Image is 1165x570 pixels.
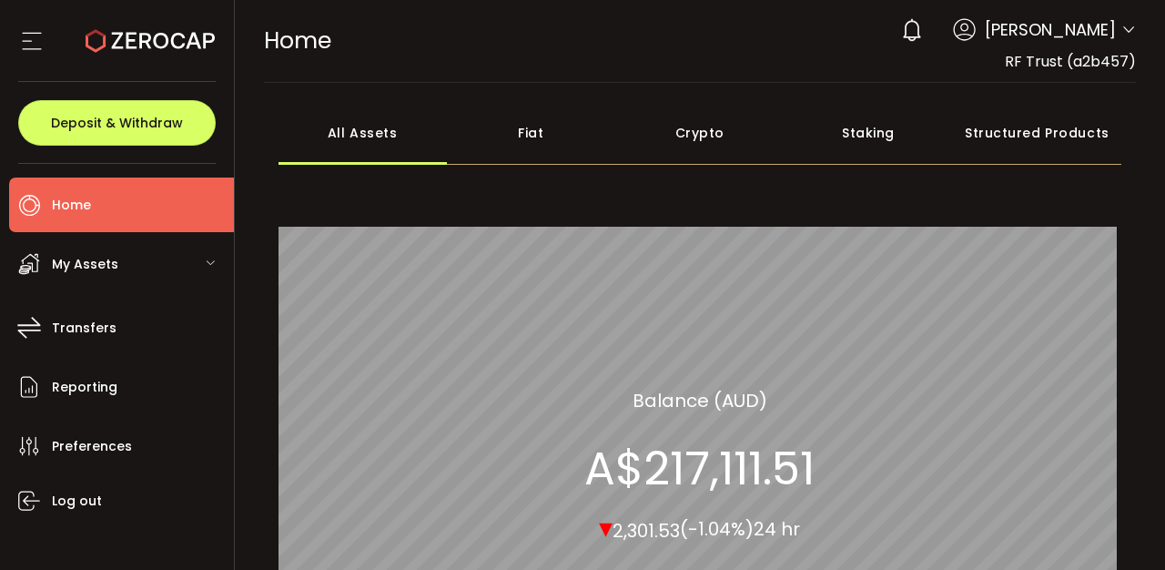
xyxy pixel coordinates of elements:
div: Fiat [447,101,615,165]
span: 24 hr [754,516,800,542]
span: Reporting [52,374,117,401]
span: 2,301.53 [613,517,680,543]
span: ▾ [599,507,613,546]
div: Crypto [615,101,784,165]
iframe: Chat Widget [757,29,1165,570]
button: Deposit & Withdraw [18,100,216,146]
span: Home [52,192,91,219]
div: All Assets [279,101,447,165]
section: Balance (AUD) [633,386,767,413]
span: Log out [52,488,102,514]
span: My Assets [52,251,118,278]
section: A$217,111.51 [584,441,815,495]
span: Preferences [52,433,132,460]
span: Home [264,25,331,56]
span: Deposit & Withdraw [51,117,183,129]
span: [PERSON_NAME] [985,17,1116,42]
span: Transfers [52,315,116,341]
span: (-1.04%) [680,516,754,542]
